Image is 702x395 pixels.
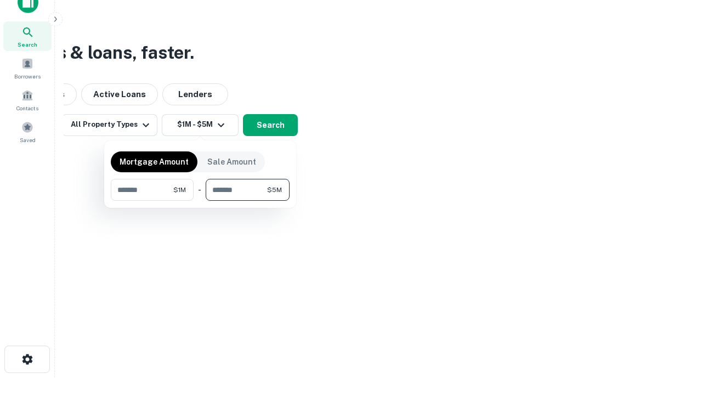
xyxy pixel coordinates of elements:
[647,307,702,360] iframe: Chat Widget
[207,156,256,168] p: Sale Amount
[173,185,186,195] span: $1M
[198,179,201,201] div: -
[267,185,282,195] span: $5M
[120,156,189,168] p: Mortgage Amount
